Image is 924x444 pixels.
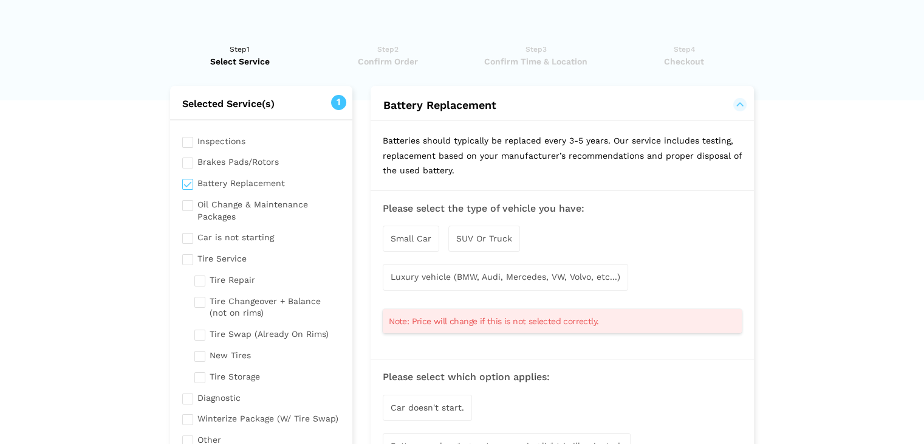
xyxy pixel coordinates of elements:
[389,315,598,327] span: Note: Price will change if this is not selected correctly.
[331,95,346,110] span: 1
[318,55,458,68] span: Confirm Order
[383,98,742,113] button: Battery Replacement
[391,403,464,412] span: Car doesn't start.
[391,234,431,243] span: Small Car
[614,55,755,68] span: Checkout
[466,43,606,68] a: Step3
[318,43,458,68] a: Step2
[170,43,310,68] a: Step1
[170,98,353,110] h2: Selected Service(s)
[383,203,742,214] h3: Please select the type of vehicle you have:
[614,43,755,68] a: Step4
[391,272,620,282] span: Luxury vehicle (BMW, Audi, Mercedes, VW, Volvo, etc...)
[170,55,310,68] span: Select Service
[371,121,754,190] p: Batteries should typically be replaced every 3-5 years. Our service includes testing, replacement...
[466,55,606,68] span: Confirm Time & Location
[456,234,512,243] span: SUV Or Truck
[383,372,742,383] h3: Please select which option applies:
